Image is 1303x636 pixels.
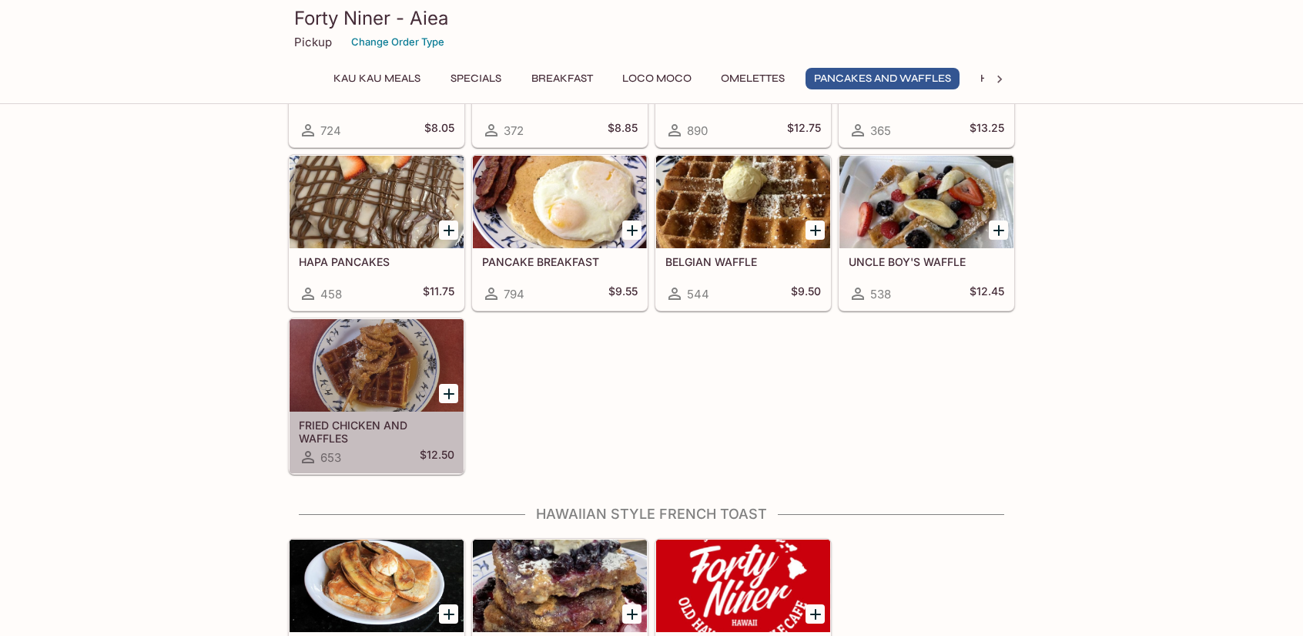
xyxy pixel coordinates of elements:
[970,121,1004,140] h5: $13.25
[473,540,647,632] div: SWEET LEILANI BLUEBERRY FRENCH TOAST
[288,506,1015,523] h4: Hawaiian Style French Toast
[439,220,458,240] button: Add HAPA PANCAKES
[320,287,342,301] span: 458
[712,68,793,89] button: Omelettes
[423,284,454,303] h5: $11.75
[289,155,464,311] a: HAPA PANCAKES458$11.75
[325,68,429,89] button: Kau Kau Meals
[870,287,891,301] span: 538
[294,35,332,49] p: Pickup
[439,604,458,624] button: Add BANANA FRENCH TOAST
[523,68,601,89] button: Breakfast
[622,220,641,240] button: Add PANCAKE BREAKFAST
[972,68,1162,89] button: Hawaiian Style French Toast
[290,156,464,248] div: HAPA PANCAKES
[482,255,638,268] h5: PANCAKE BREAKFAST
[787,121,821,140] h5: $12.75
[608,284,638,303] h5: $9.55
[344,30,451,54] button: Change Order Type
[656,540,830,632] div: PLAIN FRENCH TOAST
[687,287,709,301] span: 544
[614,68,700,89] button: Loco Moco
[970,284,1004,303] h5: $12.45
[473,156,647,248] div: PANCAKE BREAKFAST
[806,68,960,89] button: Pancakes and Waffles
[290,540,464,632] div: BANANA FRENCH TOAST
[299,255,454,268] h5: HAPA PANCAKES
[299,419,454,444] h5: FRIED CHICKEN AND WAFFLES
[420,448,454,466] h5: $12.50
[791,284,821,303] h5: $9.50
[655,155,831,311] a: BELGIAN WAFFLE544$9.50
[608,121,638,140] h5: $8.85
[849,255,1004,268] h5: UNCLE BOY'S WAFFLE
[320,450,341,465] span: 653
[441,68,511,89] button: Specials
[424,121,454,140] h5: $8.05
[294,6,1009,30] h3: Forty Niner - Aiea
[504,123,524,138] span: 372
[289,318,464,474] a: FRIED CHICKEN AND WAFFLES653$12.50
[839,156,1013,248] div: UNCLE BOY'S WAFFLE
[622,604,641,624] button: Add SWEET LEILANI BLUEBERRY FRENCH TOAST
[806,220,825,240] button: Add BELGIAN WAFFLE
[320,123,341,138] span: 724
[665,255,821,268] h5: BELGIAN WAFFLE
[839,155,1014,311] a: UNCLE BOY'S WAFFLE538$12.45
[290,319,464,412] div: FRIED CHICKEN AND WAFFLES
[989,220,1008,240] button: Add UNCLE BOY'S WAFFLE
[687,123,708,138] span: 890
[870,123,891,138] span: 365
[806,604,825,624] button: Add PLAIN FRENCH TOAST
[472,155,648,311] a: PANCAKE BREAKFAST794$9.55
[504,287,524,301] span: 794
[656,156,830,248] div: BELGIAN WAFFLE
[439,384,458,403] button: Add FRIED CHICKEN AND WAFFLES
